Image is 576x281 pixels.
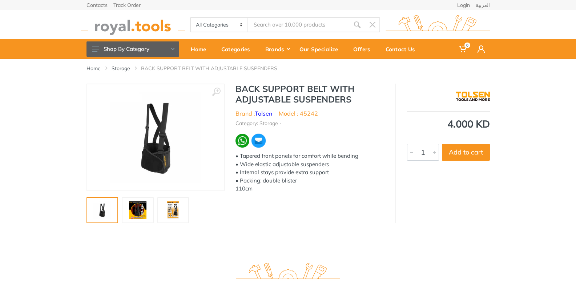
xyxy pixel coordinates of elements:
select: Category [191,18,248,32]
a: Contacts [86,3,108,8]
a: Royal Tools - BACK SUPPORT BELT WITH ADJUSTABLE SUSPENDERS [86,197,118,223]
div: 4.000 KD [407,119,490,129]
a: Home [86,65,101,72]
a: Storage [112,65,130,72]
a: Categories [216,39,260,59]
li: BACK SUPPORT BELT WITH ADJUSTABLE SUSPENDERS [141,65,288,72]
input: Site search [247,17,349,32]
img: ma.webp [251,133,266,149]
a: Home [186,39,216,59]
a: Offers [348,39,380,59]
button: Shop By Category [86,41,179,57]
div: Contact Us [380,41,425,57]
img: Royal Tools - BACK SUPPORT BELT WITH ADJUSTABLE SUSPENDERS [126,201,149,219]
a: Royal Tools - BACK SUPPORT BELT WITH ADJUSTABLE SUSPENDERS [122,197,154,223]
a: Login [457,3,470,8]
div: Offers [348,41,380,57]
img: royal.tools Logo [386,15,490,35]
a: Contact Us [380,39,425,59]
img: royal.tools Logo [81,15,185,35]
div: Home [186,41,216,57]
img: Royal Tools - BACK SUPPORT BELT WITH ADJUSTABLE SUSPENDERS [91,201,114,219]
a: Track Order [113,3,141,8]
span: 0 [464,43,470,48]
li: Model : 45242 [279,109,318,118]
li: Category: Storage - [235,120,282,127]
a: العربية [476,3,490,8]
div: Brands [260,41,294,57]
a: Our Specialize [294,39,348,59]
a: Royal Tools - BACK SUPPORT BELT WITH ADJUSTABLE SUSPENDERS [157,197,189,223]
h1: BACK SUPPORT BELT WITH ADJUSTABLE SUSPENDERS [235,84,384,105]
img: Royal Tools - BACK SUPPORT BELT WITH ADJUSTABLE SUSPENDERS [162,201,185,219]
li: Brand : [235,109,272,118]
button: Add to cart [442,144,490,161]
a: Tolsen [255,110,272,117]
div: • Tapered front panels for comfort while bending • Wide elastic adjustable suspenders • Internal ... [235,152,384,193]
img: Royal Tools - BACK SUPPORT BELT WITH ADJUSTABLE SUSPENDERS [110,92,201,183]
a: 0 [454,39,472,59]
div: Categories [216,41,260,57]
img: wa.webp [235,134,250,148]
nav: breadcrumb [86,65,490,72]
div: Our Specialize [294,41,348,57]
img: Tolsen [456,87,490,105]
